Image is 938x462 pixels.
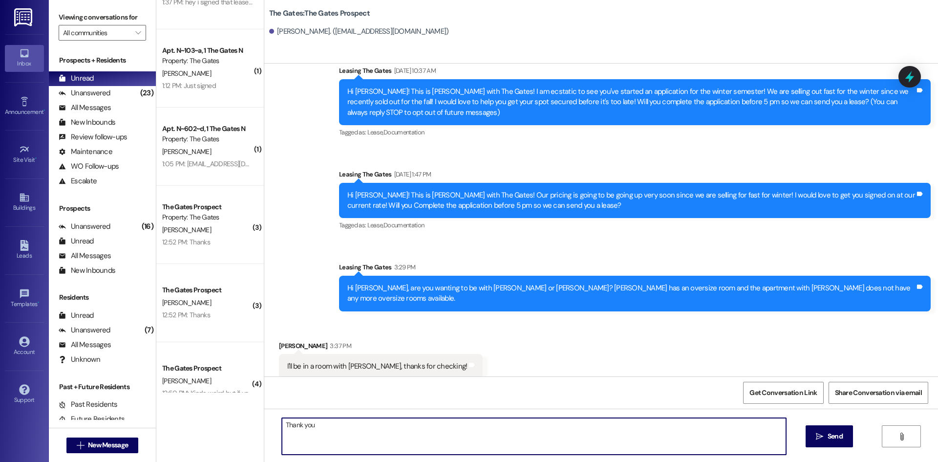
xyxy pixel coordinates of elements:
[162,147,211,156] span: [PERSON_NAME]
[59,10,146,25] label: Viewing conversations for
[162,389,340,397] div: 12:50 PM: Kinda weird but if you could that would be awesome
[59,340,111,350] div: All Messages
[162,202,253,212] div: The Gates Prospect
[339,169,931,183] div: Leasing The Gates
[14,8,34,26] img: ResiDesk Logo
[49,203,156,214] div: Prospects
[829,382,928,404] button: Share Conversation via email
[367,221,384,229] span: Lease ,
[59,103,111,113] div: All Messages
[59,117,115,128] div: New Inbounds
[59,399,118,410] div: Past Residents
[384,221,425,229] span: Documentation
[35,155,37,162] span: •
[59,325,110,335] div: Unanswered
[162,363,253,374] div: The Gates Prospect
[743,382,823,404] button: Get Conversation Link
[162,124,253,134] div: Apt. N~602~d, 1 The Gates N
[59,310,94,321] div: Unread
[898,433,905,440] i: 
[142,323,156,338] div: (7)
[339,262,931,276] div: Leasing The Gates
[59,161,119,172] div: WO Follow-ups
[49,382,156,392] div: Past + Future Residents
[327,341,351,351] div: 3:37 PM
[282,418,786,455] textarea: Thank you
[59,132,127,142] div: Review follow-ups
[5,286,44,312] a: Templates •
[59,176,97,186] div: Escalate
[66,438,139,453] button: New Message
[59,236,94,246] div: Unread
[339,218,931,232] div: Tagged as:
[162,45,253,56] div: Apt. N~103~a, 1 The Gates N
[5,189,44,216] a: Buildings
[162,310,210,319] div: 12:52 PM: Thanks
[38,299,39,306] span: •
[287,361,468,372] div: I'll be in a room with [PERSON_NAME], thanks for checking!
[59,414,125,424] div: Future Residents
[5,141,44,168] a: Site Visit •
[59,251,111,261] div: All Messages
[162,212,253,222] div: Property: The Gates
[806,425,853,447] button: Send
[5,333,44,360] a: Account
[162,238,210,246] div: 12:52 PM: Thanks
[139,219,156,234] div: (16)
[59,221,110,232] div: Unanswered
[43,107,45,114] span: •
[835,388,922,398] span: Share Conversation via email
[392,66,436,76] div: [DATE] 10:37 AM
[367,128,384,136] span: Lease ,
[392,262,415,272] div: 3:29 PM
[392,169,431,179] div: [DATE] 1:47 PM
[339,125,931,139] div: Tagged as:
[269,8,370,19] b: The Gates: The Gates Prospect
[49,55,156,66] div: Prospects + Residents
[279,341,483,354] div: [PERSON_NAME]
[162,56,253,66] div: Property: The Gates
[59,265,115,276] div: New Inbounds
[63,25,130,41] input: All communities
[347,190,915,211] div: Hi [PERSON_NAME]! This is [PERSON_NAME] with The Gates! Our pricing is going to be going up very ...
[162,376,211,385] span: [PERSON_NAME]
[59,73,94,84] div: Unread
[162,298,211,307] span: [PERSON_NAME]
[384,128,425,136] span: Documentation
[88,440,128,450] span: New Message
[5,381,44,408] a: Support
[339,66,931,79] div: Leasing The Gates
[828,431,843,441] span: Send
[749,388,817,398] span: Get Conversation Link
[347,87,915,118] div: Hi [PERSON_NAME]! This is [PERSON_NAME] with The Gates! I am ecstatic to see you've started an ap...
[162,285,253,295] div: The Gates Prospect
[162,69,211,78] span: [PERSON_NAME]
[162,159,289,168] div: 1:05 PM: [EMAIL_ADDRESS][DOMAIN_NAME]
[347,283,915,304] div: Hi [PERSON_NAME], are you wanting to be with [PERSON_NAME] or [PERSON_NAME]? [PERSON_NAME] has an...
[59,354,100,365] div: Unknown
[162,225,211,234] span: [PERSON_NAME]
[162,134,253,144] div: Property: The Gates
[269,26,449,37] div: [PERSON_NAME]. ([EMAIL_ADDRESS][DOMAIN_NAME])
[59,88,110,98] div: Unanswered
[162,81,216,90] div: 1:12 PM: Just signed
[49,292,156,303] div: Residents
[138,86,156,101] div: (23)
[59,147,112,157] div: Maintenance
[5,45,44,71] a: Inbox
[816,433,823,440] i: 
[135,29,141,37] i: 
[77,441,84,449] i: 
[5,237,44,264] a: Leads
